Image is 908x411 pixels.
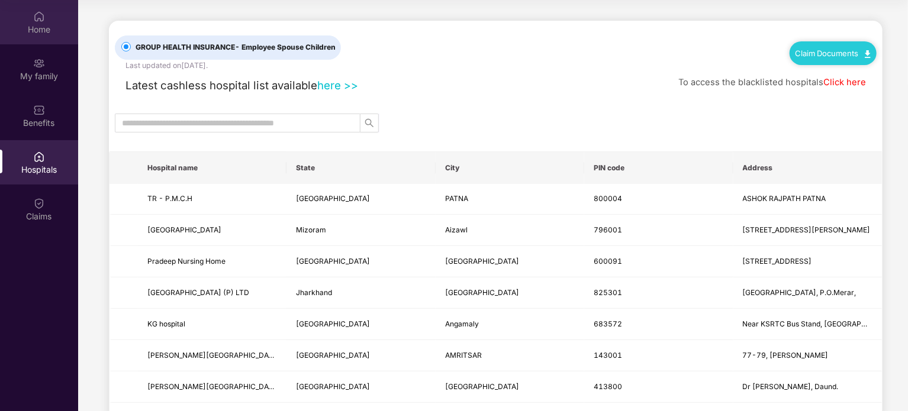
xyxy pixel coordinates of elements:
th: State [286,152,435,184]
th: Hospital name [138,152,286,184]
td: AMRITSAR [436,340,584,371]
td: Tamil Nadu [286,246,435,277]
td: Punjab [286,340,435,371]
span: 796001 [594,225,622,234]
span: [GEOGRAPHIC_DATA] [296,257,370,266]
span: [GEOGRAPHIC_DATA] [296,351,370,360]
th: Address [733,152,882,184]
td: Dr Ambedkar Chowk, Daund. [733,371,882,403]
td: Chennai [436,246,584,277]
td: Bihar [286,184,435,215]
img: svg+xml;base64,PHN2ZyB3aWR0aD0iMjAiIGhlaWdodD0iMjAiIHZpZXdCb3g9IjAgMCAyMCAyMCIgZmlsbD0ibm9uZSIgeG... [33,57,45,69]
span: [GEOGRAPHIC_DATA] (P) LTD [147,288,249,297]
th: PIN code [584,152,733,184]
span: [STREET_ADDRESS] [743,257,812,266]
span: - Employee Spouse Children [235,43,336,51]
span: [GEOGRAPHIC_DATA], P.O.Merar, [743,288,857,297]
a: Click here [823,77,866,88]
td: BRINDAVAN HOSPITAL & RESEARCH CENTER (P) LTD [138,277,286,309]
td: KG hospital [138,309,286,340]
span: Dr [PERSON_NAME], Daund. [743,382,839,391]
td: ASHOK RAJPATH PATNA [733,184,882,215]
img: svg+xml;base64,PHN2ZyBpZD0iQmVuZWZpdHMiIHhtbG5zPSJodHRwOi8vd3d3LnczLm9yZy8yMDAwL3N2ZyIgd2lkdGg9Ij... [33,104,45,116]
span: [GEOGRAPHIC_DATA] [147,225,221,234]
span: 77-79, [PERSON_NAME] [743,351,829,360]
span: ASHOK RAJPATH PATNA [743,194,826,203]
span: Aizawl [445,225,468,234]
span: [GEOGRAPHIC_DATA] [445,382,519,391]
td: Aizawl [436,215,584,246]
td: Ranchi Road, P.O.Merar, [733,277,882,309]
td: Pradeep Nursing Home [138,246,286,277]
span: [GEOGRAPHIC_DATA] [296,194,370,203]
td: Maharashtra [286,371,435,403]
td: Sathe Hospital [138,371,286,403]
span: Latest cashless hospital list available [125,79,317,92]
td: TR - P.M.C.H [138,184,286,215]
td: E-2, Peters Street, Khatla [733,215,882,246]
span: Angamaly [445,319,479,328]
td: 77-79, Ajit Nagar [733,340,882,371]
td: Jharkhand [286,277,435,309]
span: Address [743,163,872,173]
span: Mizoram [296,225,326,234]
img: svg+xml;base64,PHN2ZyB4bWxucz0iaHR0cDovL3d3dy53My5vcmcvMjAwMC9zdmciIHdpZHRoPSIxMC40IiBoZWlnaHQ9Ij... [865,50,871,58]
span: PATNA [445,194,468,203]
td: Dhingra General Hospital [138,340,286,371]
td: Aizawl Hospital & Research Centre [138,215,286,246]
img: svg+xml;base64,PHN2ZyBpZD0iQ2xhaW0iIHhtbG5zPSJodHRwOi8vd3d3LnczLm9yZy8yMDAwL3N2ZyIgd2lkdGg9IjIwIi... [33,198,45,209]
a: Claim Documents [796,48,871,58]
td: Ramgarh Cantonment [436,277,584,309]
th: City [436,152,584,184]
span: Near KSRTC Bus Stand, [GEOGRAPHIC_DATA] [743,319,899,328]
span: [GEOGRAPHIC_DATA] [445,257,519,266]
span: [GEOGRAPHIC_DATA] [445,288,519,297]
td: Plot No 23, Door No 10, New India Colony, Swamy Nagar, Main Road [733,246,882,277]
span: [GEOGRAPHIC_DATA] [296,319,370,328]
span: 683572 [594,319,622,328]
td: PATNA [436,184,584,215]
td: Near KSRTC Bus Stand, Trissur Road, Angamaly [733,309,882,340]
span: 825301 [594,288,622,297]
span: GROUP HEALTH INSURANCE [131,42,340,53]
span: Jharkhand [296,288,332,297]
span: [STREET_ADDRESS][PERSON_NAME] [743,225,871,234]
span: 600091 [594,257,622,266]
span: Pradeep Nursing Home [147,257,226,266]
span: [PERSON_NAME][GEOGRAPHIC_DATA] [147,351,280,360]
td: Angamaly [436,309,584,340]
span: Hospital name [147,163,277,173]
span: TR - P.M.C.H [147,194,192,203]
div: Last updated on [DATE] . [125,60,208,71]
span: 800004 [594,194,622,203]
img: svg+xml;base64,PHN2ZyBpZD0iSG9zcGl0YWxzIiB4bWxucz0iaHR0cDovL3d3dy53My5vcmcvMjAwMC9zdmciIHdpZHRoPS... [33,151,45,163]
span: search [360,118,378,128]
span: [GEOGRAPHIC_DATA] [296,382,370,391]
span: To access the blacklisted hospitals [678,77,823,88]
a: here >> [317,79,358,92]
span: [PERSON_NAME][GEOGRAPHIC_DATA] [147,382,280,391]
span: 413800 [594,382,622,391]
span: AMRITSAR [445,351,482,360]
button: search [360,114,379,132]
td: Kerala [286,309,435,340]
img: svg+xml;base64,PHN2ZyBpZD0iSG9tZSIgeG1sbnM9Imh0dHA6Ly93d3cudzMub3JnLzIwMDAvc3ZnIiB3aWR0aD0iMjAiIG... [33,11,45,22]
td: PUNE [436,371,584,403]
span: KG hospital [147,319,185,328]
td: Mizoram [286,215,435,246]
span: 143001 [594,351,622,360]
